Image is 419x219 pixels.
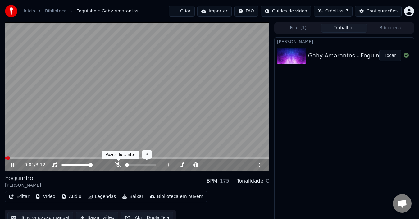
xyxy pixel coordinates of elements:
div: 0 [142,150,152,159]
button: Biblioteca [367,24,413,33]
a: Biblioteca [45,8,66,14]
div: / [24,162,39,168]
div: [PERSON_NAME] [275,38,414,45]
span: 0:01 [24,162,34,168]
div: 175 [220,177,230,185]
button: Importar [197,6,232,17]
button: Fila [275,24,321,33]
div: Foguinho [5,174,41,182]
button: Baixar [120,192,146,201]
button: Vídeo [33,192,58,201]
span: Foguinho • Gaby Amarantos [76,8,138,14]
div: C [266,177,269,185]
button: Criar [169,6,195,17]
button: Editar [7,192,32,201]
img: youka [5,5,17,17]
button: FAQ [234,6,258,17]
nav: breadcrumb [24,8,138,14]
div: Bate-papo aberto [393,194,412,213]
button: Trabalhos [321,24,367,33]
button: Créditos7 [314,6,353,17]
div: Biblioteca em nuvem [157,194,203,200]
div: Tonalidade [237,177,263,185]
a: Início [24,8,35,14]
button: Legendas [85,192,118,201]
button: Configurações [355,6,402,17]
span: Créditos [325,8,343,14]
span: 3:12 [36,162,45,168]
span: 7 [346,8,348,14]
span: ( 1 ) [300,25,307,31]
div: Vozes do cantor [102,151,139,159]
div: BPM [207,177,217,185]
div: [PERSON_NAME] [5,182,41,189]
button: Tocar [379,50,401,61]
button: Áudio [59,192,84,201]
button: Guides de vídeo [261,6,311,17]
div: Configurações [367,8,398,14]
